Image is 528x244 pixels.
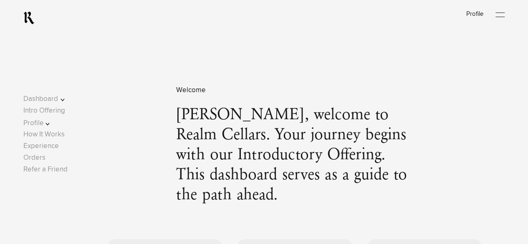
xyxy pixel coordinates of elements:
a: How It Works [23,131,65,138]
span: Welcome [176,85,413,96]
button: Dashboard [23,93,76,105]
button: Profile [23,118,76,129]
a: Orders [23,154,45,161]
a: Refer a Friend [23,166,68,173]
a: RealmCellars [23,11,35,25]
a: Profile [466,11,483,17]
span: [PERSON_NAME], welcome to Realm Cellars. Your journey begins with our Introductory Offering. This... [176,106,413,206]
a: Experience [23,143,59,150]
a: Intro Offering [23,107,65,114]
